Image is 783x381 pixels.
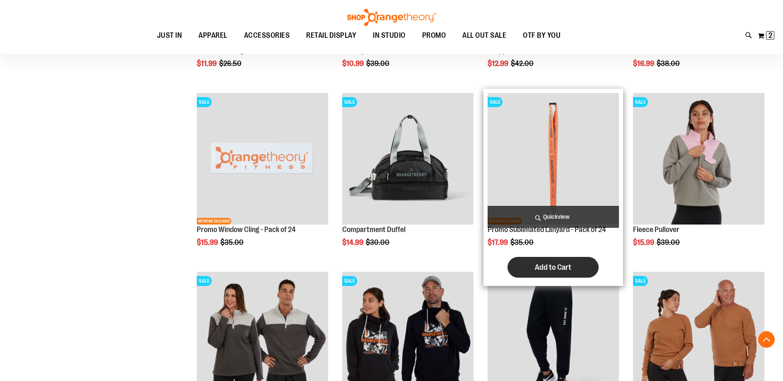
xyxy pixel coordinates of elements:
[633,59,655,68] span: $16.99
[366,59,391,68] span: $39.00
[306,26,356,45] span: RETAIL DISPLAY
[508,257,599,278] button: Add to Cart
[197,218,231,225] span: NETWORK EXCLUSIVE
[633,93,764,226] a: Product image for Fleece PulloverSALE
[346,9,437,26] img: Shop Orangetheory
[657,59,681,68] span: $38.00
[633,93,764,225] img: Product image for Fleece Pullover
[197,93,328,225] img: Product image for Window Cling Orange - Pack of 24
[197,225,296,234] a: Promo Window Cling - Pack of 24
[488,59,510,68] span: $12.99
[244,26,290,45] span: ACCESSORIES
[197,276,212,286] span: SALE
[462,26,506,45] span: ALL OUT SALE
[197,93,328,226] a: Product image for Window Cling Orange - Pack of 24SALENETWORK EXCLUSIVE
[342,276,357,286] span: SALE
[629,89,768,268] div: product
[488,238,509,247] span: $17.99
[488,206,619,228] a: Quickview
[633,97,648,107] span: SALE
[511,59,535,68] span: $42.00
[488,93,619,225] img: Product image for Sublimated Lanyard - Pack of 24
[193,89,332,268] div: product
[483,89,623,286] div: product
[342,93,474,225] img: Compartment Duffel front
[488,97,503,107] span: SALE
[338,89,478,268] div: product
[633,276,648,286] span: SALE
[510,238,535,247] span: $35.00
[219,59,243,68] span: $26.50
[198,26,227,45] span: APPAREL
[342,93,474,226] a: Compartment Duffel front SALE
[220,238,245,247] span: $35.00
[535,263,571,272] span: Add to Cart
[197,238,219,247] span: $15.99
[633,225,679,234] a: Fleece Pullover
[422,26,446,45] span: PROMO
[342,225,406,234] a: Compartment Duffel
[366,238,391,247] span: $30.00
[768,31,772,39] span: 2
[657,238,681,247] span: $39.00
[523,26,561,45] span: OTF BY YOU
[488,225,606,234] a: Promo Sublimated Lanyard - Pack of 24
[758,331,775,348] button: Back To Top
[342,59,365,68] span: $10.99
[197,97,212,107] span: SALE
[197,59,218,68] span: $11.99
[342,97,357,107] span: SALE
[633,238,655,247] span: $15.99
[157,26,182,45] span: JUST IN
[342,238,365,247] span: $14.99
[488,93,619,226] a: Product image for Sublimated Lanyard - Pack of 24SALENETWORK EXCLUSIVE
[373,26,406,45] span: IN STUDIO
